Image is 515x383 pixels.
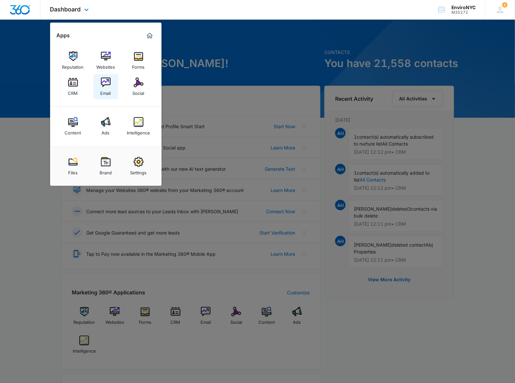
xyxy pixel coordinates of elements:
[130,167,147,175] div: Settings
[62,61,84,70] div: Reputation
[57,32,70,39] h2: Apps
[61,154,86,179] a: Files
[102,127,110,135] div: Ads
[68,167,78,175] div: Files
[133,87,144,96] div: Social
[502,2,507,8] span: 8
[144,30,155,41] a: Marketing 360® Dashboard
[65,127,81,135] div: Content
[127,127,150,135] div: Intelligence
[101,87,111,96] div: Email
[126,74,151,99] a: Social
[93,48,118,73] a: Websites
[61,114,86,139] a: Content
[126,154,151,179] a: Settings
[132,61,145,70] div: Forms
[93,74,118,99] a: Email
[126,114,151,139] a: Intelligence
[96,61,115,70] div: Websites
[93,154,118,179] a: Brand
[61,48,86,73] a: Reputation
[100,167,112,175] div: Brand
[451,5,476,10] div: account name
[502,2,507,8] div: notifications count
[50,6,81,13] span: Dashboard
[451,10,476,15] div: account id
[126,48,151,73] a: Forms
[68,87,78,96] div: CRM
[93,114,118,139] a: Ads
[61,74,86,99] a: CRM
